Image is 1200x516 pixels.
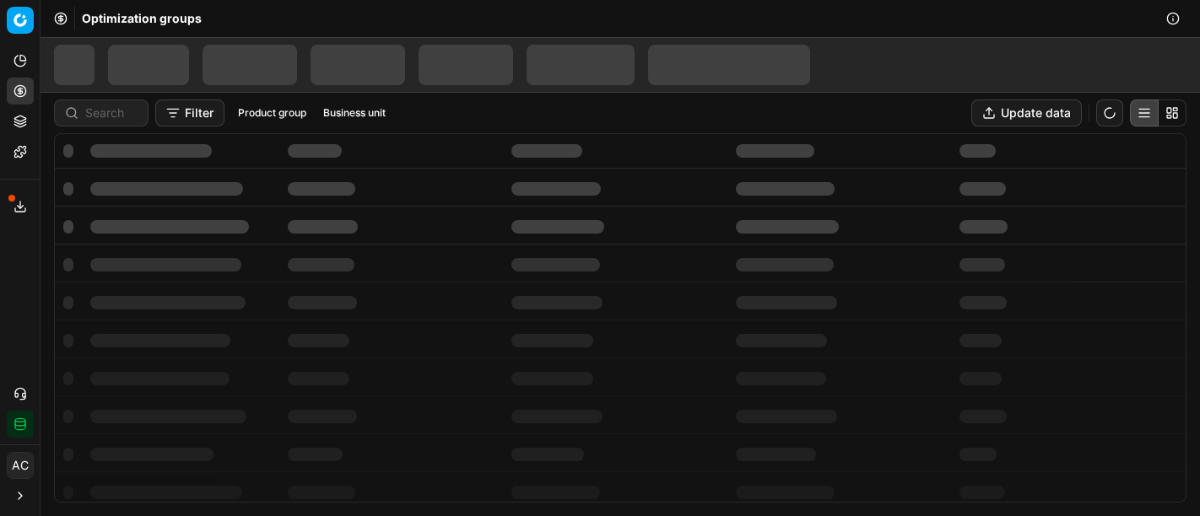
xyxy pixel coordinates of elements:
button: Product group [231,103,313,123]
button: Filter [155,99,224,126]
button: Update data [971,99,1082,126]
input: Search [85,105,138,121]
nav: breadcrumb [82,10,202,27]
button: Business unit [316,103,392,123]
button: AC [7,452,34,479]
span: AC [8,453,33,478]
span: Optimization groups [82,10,202,27]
